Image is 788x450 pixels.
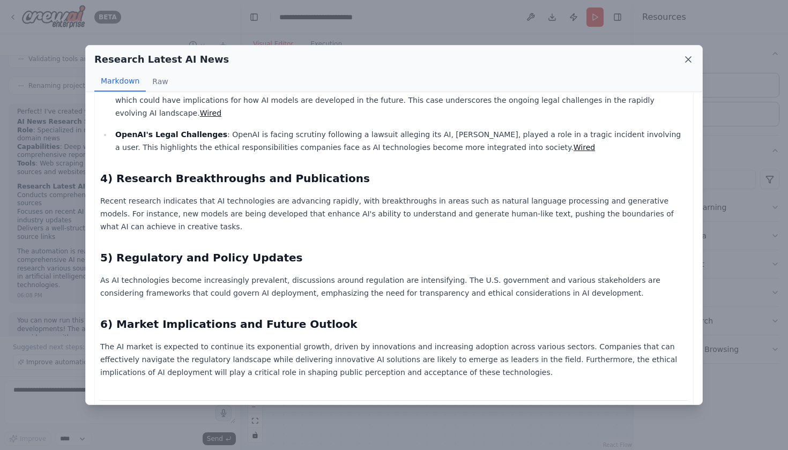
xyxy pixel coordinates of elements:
[200,109,221,117] a: Wired
[94,71,146,92] button: Markdown
[146,71,174,92] button: Raw
[115,81,688,119] p: : In a significant legal development, [PERSON_NAME] has settled a lawsuit concerning AI training ...
[100,250,688,265] h2: 5) Regulatory and Policy Updates
[115,130,227,139] strong: OpenAI's Legal Challenges
[100,194,688,233] p: Recent research indicates that AI technologies are advancing rapidly, with breakthroughs in areas...
[100,317,688,332] h2: 6) Market Implications and Future Outlook
[100,274,688,299] p: As AI technologies become increasingly prevalent, discussions around regulation are intensifying....
[100,171,688,186] h2: 4) Research Breakthroughs and Publications
[574,143,595,152] a: Wired
[115,128,688,154] p: : OpenAI is facing scrutiny following a lawsuit alleging its AI, [PERSON_NAME], played a role in ...
[100,340,688,379] p: The AI market is expected to continue its exponential growth, driven by innovations and increasin...
[94,52,229,67] h2: Research Latest AI News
